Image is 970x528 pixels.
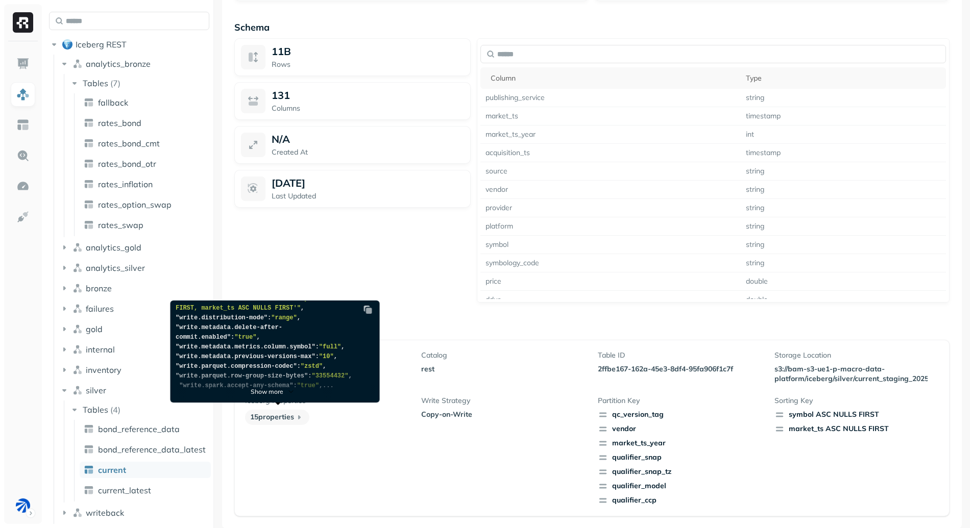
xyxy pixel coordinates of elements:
span: analytics_bronze [86,59,151,69]
span: qc_version_tag [598,410,762,420]
img: table [84,118,94,128]
img: BAM [16,498,30,513]
td: string [741,89,946,107]
span: inventory [86,365,122,375]
button: bronze [59,280,210,296]
td: double [741,272,946,291]
img: Dashboard [16,57,30,70]
td: vendor [480,181,741,199]
a: bond_reference_data_latest [80,441,211,458]
img: namespace [72,508,83,518]
span: "write.parquet.compression-codec" [176,363,297,370]
a: current [80,462,211,478]
img: namespace [72,59,83,69]
img: chevron [286,387,296,396]
td: string [741,236,946,254]
a: current_latest [80,482,211,498]
a: rates_bond_otr [80,156,211,172]
p: Last Updated [272,191,464,201]
span: : [268,314,271,321]
td: market_ts_year [480,125,741,144]
span: bond_reference_data_latest [98,444,206,455]
button: Iceberg REST [49,36,209,53]
span: fallback [98,97,128,108]
img: Query Explorer [16,149,30,162]
div: Column [491,73,736,83]
td: double [741,291,946,309]
button: gold [59,321,210,337]
a: rates_bond [80,115,211,131]
td: symbol [480,236,741,254]
span: , [297,314,300,321]
td: acquisition_ts [480,144,741,162]
img: table [84,179,94,189]
a: rates_inflation [80,176,211,192]
button: analytics_silver [59,260,210,276]
img: table [84,199,94,210]
td: int [741,125,946,144]
span: "10" [319,353,333,360]
span: current [98,465,126,475]
p: Show more [251,388,283,395]
img: Copy [363,305,373,315]
td: provider [480,199,741,217]
p: Schema [234,21,950,33]
span: rates_inflation [98,179,153,189]
span: Iceberg REST [76,39,127,49]
span: qualifier_model [598,481,762,491]
p: Rows [272,60,464,69]
div: Type [746,73,941,83]
p: Write Strategy [421,396,586,406]
img: namespace [72,385,83,395]
p: Partition Key [598,396,762,406]
span: , [323,363,326,370]
span: : [315,353,319,360]
img: table [84,444,94,455]
button: writeback [59,505,210,521]
img: table [84,138,94,148]
img: root [62,39,72,49]
p: Storage Location [774,350,939,360]
span: analytics_silver [86,263,145,273]
span: market_ts_year [598,438,762,448]
span: rates_swap [98,220,143,230]
p: [DATE] [272,177,305,189]
span: gold [86,324,103,334]
p: Table ID [598,350,762,360]
span: , [256,334,260,341]
span: "write.distribution-mode" [176,314,268,321]
p: Catalog [421,350,586,360]
span: : [315,343,319,350]
button: Tables(7) [69,75,210,91]
div: market_ts ASC NULLS FIRST [774,424,939,434]
img: namespace [72,324,83,334]
span: current_latest [98,485,151,495]
p: ( 7 ) [110,78,120,88]
span: qualifier_snap_tz [598,467,762,477]
span: , [333,353,337,360]
td: string [741,254,946,272]
td: string [741,181,946,199]
p: ( 4 ) [110,405,120,415]
button: inventory [59,362,210,378]
img: Ryft [13,12,33,33]
span: vendor [598,424,762,434]
span: : [231,334,234,341]
img: namespace [72,283,83,293]
p: N/A [272,133,290,145]
img: namespace [72,344,83,355]
span: "write.metadata.delete-after-commit.enabled" [176,324,282,341]
p: Sorting Key [774,396,939,406]
img: table [84,485,94,495]
button: analytics_gold [59,239,210,256]
a: rates_option_swap [80,196,211,213]
span: "write.metadata.metrics.column.symbol" [176,343,316,350]
img: namespace [72,304,83,314]
img: Asset Explorer [16,118,30,132]
img: namespace [72,263,83,273]
a: bond_reference_data [80,421,211,437]
span: qualifier_ccp [598,495,762,506]
p: Columns [272,104,464,113]
a: rates_swap [80,217,211,233]
span: qualifier_snap [598,452,762,463]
